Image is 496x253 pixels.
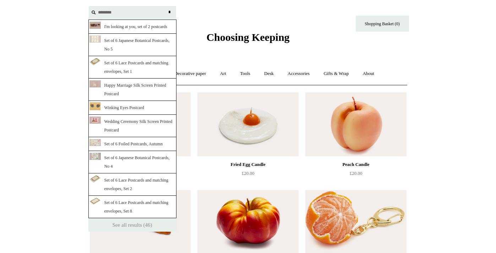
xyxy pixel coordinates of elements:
[214,64,233,83] a: Art
[89,198,101,205] img: E4XQHIun-U7LsfZw2iyYeV7OKxForVQj0ADQ978lN5s_thumb.png
[89,36,101,43] img: CopyrightChoosingKeepingBSMarch202217016RT_thumb.jpg
[88,173,176,196] a: Set of 6 Lace Postcards and matching envelopes, Set 2
[88,151,176,173] a: Set of 6 Japanese Botanical Postcards, No 4
[88,20,176,34] a: I'm looking at you, set of 2 postcards
[199,160,296,169] div: Fried Egg Candle
[305,92,406,156] a: Peach Candle Peach Candle
[197,92,298,156] img: Fried Egg Candle
[88,101,176,115] a: Winking Eyes Postcard
[197,160,298,189] a: Fried Egg Candle £20.00
[88,79,176,101] a: Happy Marriage Silk Screen Printed Postcard
[89,102,101,110] img: 060Hr5dTUKF1ItDEpgmv7-cmqcwlypR6ctajimeyZyw_thumb.png
[88,115,176,137] a: Wedding Ceremony Silk Screen Printed Postcard
[88,137,176,151] a: Set of 6 Foiled Postcards, Autumn
[307,160,404,169] div: Peach Candle
[317,64,355,83] a: Gifts & Wrap
[258,64,280,83] a: Desk
[89,80,101,87] img: CopyrightChoosingKeeping-20210615-BS-16618RT_thumb.jpg
[89,175,101,182] img: NUMJM2xZiif5v48c674DmHfR-DVmx4wDHmQNffNDZ88_thumb.png
[242,171,255,176] span: £20.00
[281,64,316,83] a: Accessories
[88,34,176,56] a: Set of 6 Japanese Botanical Postcards, No 5
[88,218,176,232] a: See all results (46)
[206,31,289,43] span: Choosing Keeping
[305,92,406,156] img: Peach Candle
[234,64,257,83] a: Tools
[197,92,298,156] a: Fried Egg Candle Fried Egg Candle
[89,117,101,124] img: CopyrightChoosingKeeping20220617309RT_thumb.jpg
[89,22,101,29] img: Copyright_Choosing_Keeping_20180906_BS_13255_RT_thumb.jpg
[89,139,101,146] img: CopyrightChoosingKeeping202308BS19035RT_thumb.jpg
[206,37,289,42] a: Choosing Keeping
[356,64,381,83] a: About
[88,196,176,218] a: Set of 6 Lace Postcards and matching envelopes, Set 8
[88,56,176,79] a: Set of 6 Lace Postcards and matching envelopes, Set 1
[89,153,101,160] img: Copyright_Choosing_Keeping13513_thumb.jpg
[168,64,212,83] a: Decorative paper
[350,171,363,176] span: £20.00
[356,16,409,32] a: Shopping Basket (0)
[305,160,406,189] a: Peach Candle £20.00
[89,58,101,65] img: Peia8PsoKntChsp1QTDlYBNGCowGvvElAkti-rszMnk_thumb.png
